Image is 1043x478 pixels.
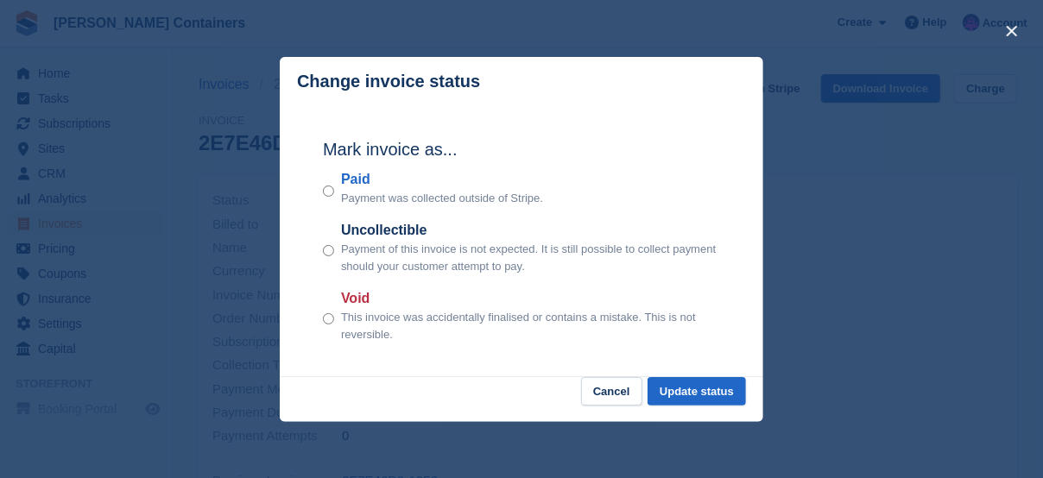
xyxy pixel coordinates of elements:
p: Change invoice status [297,72,480,91]
label: Void [341,288,720,309]
button: Cancel [581,377,642,406]
button: close [998,17,1026,45]
p: This invoice was accidentally finalised or contains a mistake. This is not reversible. [341,309,720,343]
button: Update status [648,377,746,406]
label: Uncollectible [341,220,720,241]
p: Payment was collected outside of Stripe. [341,190,543,207]
label: Paid [341,169,543,190]
h2: Mark invoice as... [323,136,720,162]
p: Payment of this invoice is not expected. It is still possible to collect payment should your cust... [341,241,720,274]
